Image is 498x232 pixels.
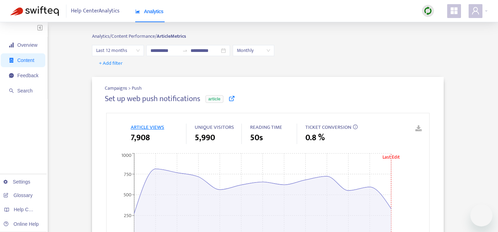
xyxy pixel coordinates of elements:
span: Feedback [17,73,38,78]
span: Search [17,88,33,93]
tspan: Last Edit [382,153,400,161]
a: Glossary [3,193,33,198]
span: 5,990 [195,132,215,144]
h4: Set up web push notifications [105,94,200,104]
iframe: Button to launch messaging window [470,204,492,226]
span: signal [9,43,14,47]
span: ARTICLE VIEWS [131,123,164,132]
img: sync.dc5367851b00ba804db3.png [424,7,432,15]
span: article [205,95,223,103]
img: Swifteq [10,6,59,16]
span: Push [132,84,142,92]
a: Settings [3,179,30,185]
span: Help Centers [14,207,42,212]
span: Overview [17,42,37,48]
span: container [9,58,14,63]
tspan: 750 [124,170,131,178]
span: 50s [250,132,263,144]
tspan: 250 [124,212,131,220]
span: Help Center Analytics [71,5,120,18]
tspan: 500 [123,191,131,199]
span: user [471,7,480,15]
span: Monthly [237,45,270,56]
span: Campaigns [105,84,128,92]
span: appstore [450,7,458,15]
span: area-chart [135,9,140,14]
a: Online Help [3,221,39,227]
span: to [182,48,188,53]
strong: Article Metrics [157,32,186,40]
tspan: 1000 [121,152,131,160]
span: message [9,73,14,78]
span: UNIQUE VISITORS [195,123,234,132]
span: Last 12 months [96,45,140,56]
span: 0.8 % [305,132,325,144]
span: Analytics/ Content Performance/ [92,32,157,40]
span: Content [17,57,34,63]
span: TICKET CONVERSION [305,123,351,132]
span: + Add filter [99,59,123,68]
span: > [128,84,132,92]
button: + Add filter [94,58,128,69]
span: swap-right [182,48,188,53]
span: READING TIME [250,123,282,132]
span: Analytics [135,9,164,14]
span: search [9,88,14,93]
span: 7,908 [131,132,150,144]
